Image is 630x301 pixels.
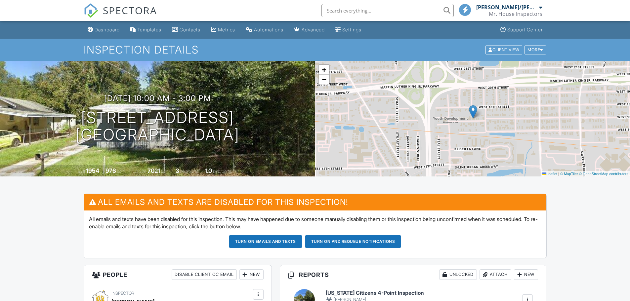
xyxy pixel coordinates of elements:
[489,11,542,17] div: Mr. House Inspectors
[84,9,157,23] a: SPECTORA
[128,24,164,36] a: Templates
[147,167,160,174] div: 7021
[439,269,477,280] div: Unlocked
[161,169,169,174] span: sq.ft.
[243,24,286,36] a: Automations (Basic)
[542,172,557,176] a: Leaflet
[95,27,120,32] div: Dashboard
[103,3,157,17] span: SPECTORA
[104,94,211,103] h3: [DATE] 10:00 am - 3:00 pm
[137,27,161,32] div: Templates
[85,24,122,36] a: Dashboard
[558,172,559,176] span: |
[498,24,545,36] a: Support Center
[229,235,302,248] button: Turn on emails and texts
[291,24,327,36] a: Advanced
[321,4,454,17] input: Search everything...
[213,169,232,174] span: bathrooms
[84,44,547,56] h1: Inspection Details
[105,167,116,174] div: 976
[239,269,264,280] div: New
[176,167,179,174] div: 3
[319,75,329,85] a: Zoom out
[322,75,326,84] span: −
[305,235,401,248] button: Turn on and Requeue Notifications
[205,167,212,174] div: 1.0
[169,24,203,36] a: Contacts
[117,169,126,174] span: sq. ft.
[84,3,98,18] img: The Best Home Inspection Software - Spectora
[342,27,361,32] div: Settings
[280,265,546,284] h3: Reports
[84,265,272,284] h3: People
[525,45,546,54] div: More
[254,27,283,32] div: Automations
[180,27,200,32] div: Contacts
[172,269,237,280] div: Disable Client CC Email
[485,47,524,52] a: Client View
[480,269,511,280] div: Attach
[476,4,537,11] div: [PERSON_NAME]/[PERSON_NAME]
[322,65,326,74] span: +
[208,24,238,36] a: Metrics
[180,169,198,174] span: bedrooms
[75,109,239,144] h1: [STREET_ADDRESS] [GEOGRAPHIC_DATA]
[326,290,424,296] h6: [US_STATE] Citizens 4-Point Inspection
[579,172,628,176] a: © OpenStreetMap contributors
[111,291,134,296] span: Inspector
[485,45,522,54] div: Client View
[514,269,538,280] div: New
[302,27,325,32] div: Advanced
[86,167,99,174] div: 1954
[84,194,546,210] h3: All emails and texts are disabled for this inspection!
[469,105,477,119] img: Marker
[133,169,147,174] span: Lot Size
[89,215,541,230] p: All emails and texts have been disabled for this inspection. This may have happened due to someon...
[218,27,235,32] div: Metrics
[333,24,364,36] a: Settings
[560,172,578,176] a: © MapTiler
[319,65,329,75] a: Zoom in
[507,27,543,32] div: Support Center
[78,169,85,174] span: Built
